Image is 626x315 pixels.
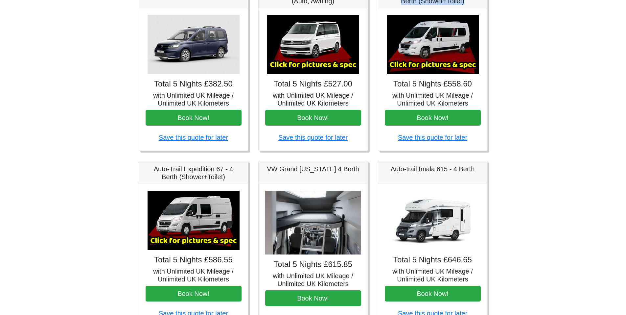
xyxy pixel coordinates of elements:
[278,134,348,141] a: Save this quote for later
[385,255,481,265] h4: Total 5 Nights £646.65
[387,15,479,74] img: Auto-Trail Expedition 66 - 2 Berth (Shower+Toilet)
[265,260,361,269] h4: Total 5 Nights £615.85
[148,191,240,250] img: Auto-Trail Expedition 67 - 4 Berth (Shower+Toilet)
[146,165,242,181] h5: Auto-Trail Expedition 67 - 4 Berth (Shower+Toilet)
[265,191,361,255] img: VW Grand California 4 Berth
[385,165,481,173] h5: Auto-trail Imala 615 - 4 Berth
[385,267,481,283] h5: with Unlimited UK Mileage / Unlimited UK Kilometers
[146,110,242,126] button: Book Now!
[148,15,240,74] img: VW Caddy California Maxi
[265,79,361,89] h4: Total 5 Nights £527.00
[146,79,242,89] h4: Total 5 Nights £382.50
[385,110,481,126] button: Book Now!
[265,91,361,107] h5: with Unlimited UK Mileage / Unlimited UK Kilometers
[385,91,481,107] h5: with Unlimited UK Mileage / Unlimited UK Kilometers
[385,286,481,302] button: Book Now!
[265,110,361,126] button: Book Now!
[159,134,228,141] a: Save this quote for later
[146,255,242,265] h4: Total 5 Nights £586.55
[146,286,242,302] button: Book Now!
[265,290,361,306] button: Book Now!
[267,15,359,74] img: VW California Ocean T6.1 (Auto, Awning)
[265,165,361,173] h5: VW Grand [US_STATE] 4 Berth
[385,79,481,89] h4: Total 5 Nights £558.60
[398,134,467,141] a: Save this quote for later
[387,191,479,250] img: Auto-trail Imala 615 - 4 Berth
[146,91,242,107] h5: with Unlimited UK Mileage / Unlimited UK Kilometers
[146,267,242,283] h5: with Unlimited UK Mileage / Unlimited UK Kilometers
[265,272,361,288] h5: with Unlimited UK Mileage / Unlimited UK Kilometers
